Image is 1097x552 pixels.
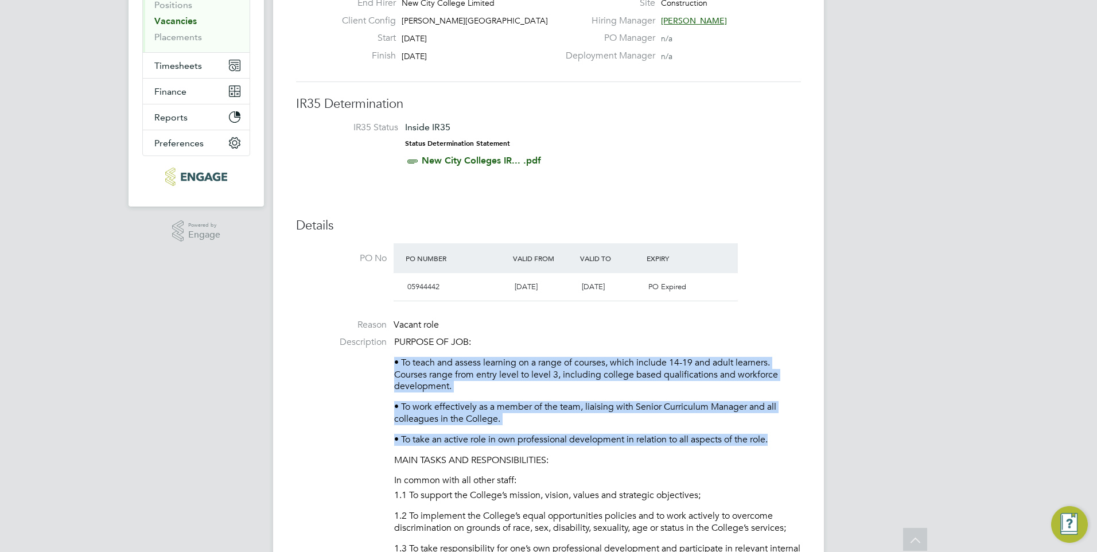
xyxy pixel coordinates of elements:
label: PO No [296,252,387,265]
span: [DATE] [402,33,427,44]
span: PO Expired [648,282,686,291]
p: 1.2 To implement the College’s equal opportunities policies and to work actively to overcome disc... [394,510,801,534]
span: [DATE] [582,282,605,291]
div: Expiry [644,248,711,269]
div: Valid To [577,248,644,269]
label: Start [333,32,396,44]
a: Powered byEngage [172,220,221,242]
span: Vacant role [394,319,439,331]
li: In common with all other staff: [394,475,801,489]
label: IR35 Status [308,122,398,134]
span: Timesheets [154,60,202,71]
label: Description [296,336,387,348]
button: Preferences [143,130,250,156]
span: Finance [154,86,186,97]
label: Client Config [333,15,396,27]
div: PO Number [403,248,510,269]
a: Vacancies [154,15,197,26]
button: Engage Resource Center [1051,506,1088,543]
h3: IR35 Determination [296,96,801,112]
p: • To teach and assess learning on a range of courses, which include 14-19 and adult learners. Cou... [394,357,801,392]
label: Reason [296,319,387,331]
span: [PERSON_NAME][GEOGRAPHIC_DATA] [402,15,548,26]
label: Finish [333,50,396,62]
a: New City Colleges IR... .pdf [422,155,541,166]
p: 1.1 To support the College’s mission, vision, values and strategic objectives; [394,489,801,502]
button: Timesheets [143,53,250,78]
a: Go to home page [142,168,250,186]
button: Finance [143,79,250,104]
p: PURPOSE OF JOB: [394,336,801,348]
strong: Status Determination Statement [405,139,510,147]
span: [PERSON_NAME] [661,15,727,26]
span: [DATE] [515,282,538,291]
img: protocol-logo-retina.png [165,168,227,186]
span: n/a [661,33,672,44]
label: PO Manager [559,32,655,44]
p: • To work effectively as a member of the team, liaising with Senior Curriculum Manager and all co... [394,401,801,425]
p: • To take an active role in own professional development in relation to all aspects of the role. [394,434,801,446]
span: Preferences [154,138,204,149]
div: Valid From [510,248,577,269]
label: Hiring Manager [559,15,655,27]
label: Deployment Manager [559,50,655,62]
span: Powered by [188,220,220,230]
span: [DATE] [402,51,427,61]
button: Reports [143,104,250,130]
p: MAIN TASKS AND RESPONSIBILITIES: [394,454,801,467]
span: 05944442 [407,282,439,291]
span: n/a [661,51,672,61]
h3: Details [296,217,801,234]
span: Reports [154,112,188,123]
span: Engage [188,230,220,240]
a: Placements [154,32,202,42]
span: Inside IR35 [405,122,450,133]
